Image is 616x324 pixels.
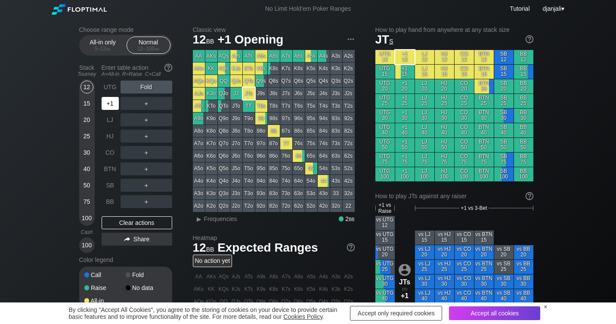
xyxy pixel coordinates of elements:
div: T9s [255,100,267,112]
div: CO 15 [455,65,474,79]
div: Accept only required cookies [350,306,442,321]
div: 96s [293,112,305,125]
div: ＋ [121,146,172,159]
div: 96o [255,150,267,162]
div: 86o [268,150,280,162]
div: K5s [305,62,317,75]
div: 94s [318,112,330,125]
div: SB 75 [494,153,514,167]
span: JT [375,33,393,46]
div: A6o [193,150,205,162]
div: Q5o [218,162,230,174]
div: 97o [255,137,267,150]
div: Q2o [218,200,230,212]
div: ATo [193,100,205,112]
div: J5s [305,87,317,100]
div: CO [102,146,119,159]
div: K7s [280,62,292,75]
div: J2s [343,87,355,100]
div: 12 – 100 [130,46,167,52]
div: 50 [80,179,93,192]
div: QQ [218,75,230,87]
div: SB 30 [494,109,514,123]
div: J6s [293,87,305,100]
div: A7s [280,50,292,62]
div: T7o [243,137,255,150]
div: 82s [343,125,355,137]
div: BTN 15 [474,65,494,79]
div: BB 15 [514,65,533,79]
div: ＋ [121,179,172,192]
div: LJ [102,113,119,126]
div: UTG 100 [375,167,395,181]
div: +1 15 [395,65,415,79]
div: T9o [243,112,255,125]
div: AJs [230,50,242,62]
div: 92o [255,200,267,212]
div: Tourney [76,71,98,77]
div: 99 [255,112,267,125]
div: 85s [305,125,317,137]
div: CO 75 [455,153,474,167]
div: T5o [243,162,255,174]
div: 15 [80,97,93,110]
div: ＋ [121,195,172,208]
div: 85o [268,162,280,174]
div: LJ 25 [415,94,434,108]
div: 74o [280,175,292,187]
img: share.864f2f62.svg [124,237,130,242]
span: 12 [192,33,216,47]
div: Stack [76,61,98,81]
div: HJ 25 [435,94,454,108]
div: +1 30 [395,109,415,123]
div: T4s [318,100,330,112]
div: AQo [193,75,205,87]
div: 63s [330,150,342,162]
div: HJ [102,130,119,143]
div: T4o [243,175,255,187]
div: 100 [80,212,93,224]
div: SB 15 [494,65,514,79]
div: J9o [230,112,242,125]
div: Q3s [330,75,342,87]
div: UTG 75 [375,153,395,167]
div: A9o [193,112,205,125]
div: A3o [193,187,205,199]
img: help.32db89a4.svg [525,34,534,44]
div: J7o [230,137,242,150]
div: HJ 15 [435,65,454,79]
div: Normal [129,37,168,53]
div: 66 [293,150,305,162]
div: HJ 100 [435,167,454,181]
div: KTs [243,62,255,75]
div: No data [126,285,167,291]
div: BB 20 [514,79,533,93]
div: Accept all cookies [449,306,540,320]
div: T5s [305,100,317,112]
span: s [389,36,393,45]
div: 54s [318,162,330,174]
div: A8s [268,50,280,62]
div: 53o [305,187,317,199]
div: 40 [80,162,93,175]
div: Enter table action [102,61,172,81]
div: T3s [330,100,342,112]
div: 64s [318,150,330,162]
div: K5o [205,162,217,174]
div: A4s [318,50,330,62]
div: KJo [205,87,217,100]
div: +1 75 [395,153,415,167]
div: 33 [330,187,342,199]
div: QTs [243,75,255,87]
div: ＋ [121,162,172,175]
div: Q2s [343,75,355,87]
div: 98o [255,125,267,137]
div: 25 [80,130,93,143]
div: CO 25 [455,94,474,108]
div: CO 30 [455,109,474,123]
div: UTG 15 [375,65,395,79]
div: 76s [293,137,305,150]
div: QTo [218,100,230,112]
div: BB 25 [514,94,533,108]
div: K9o [205,112,217,125]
